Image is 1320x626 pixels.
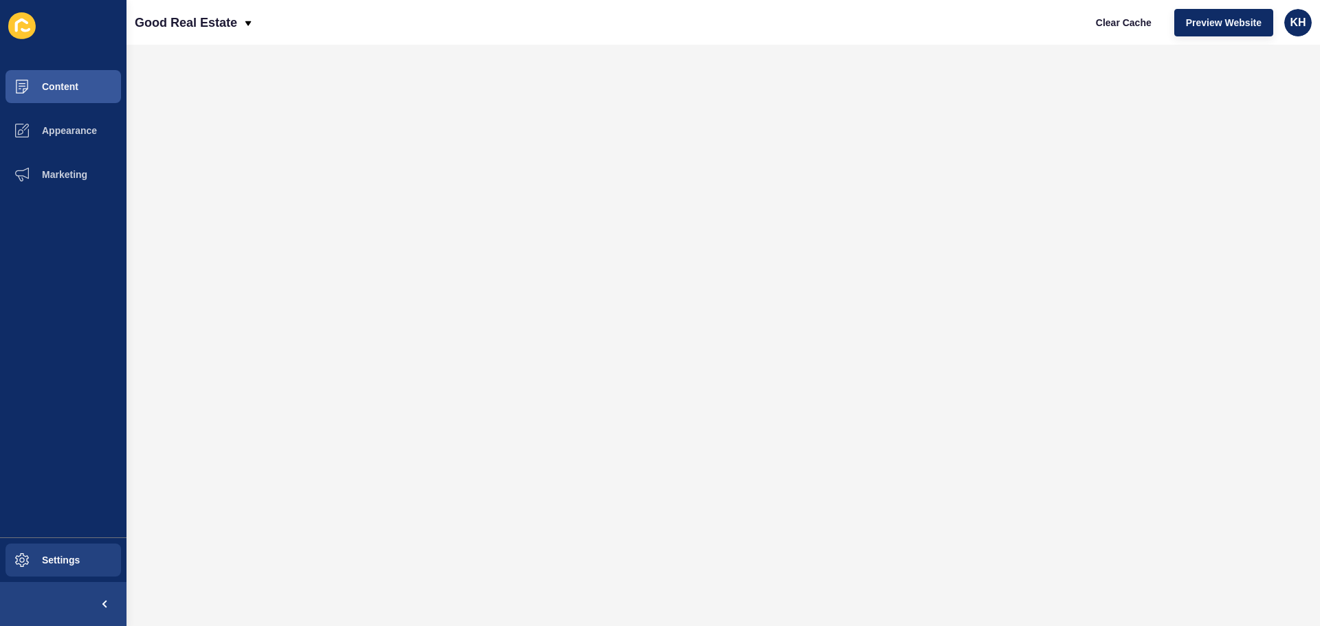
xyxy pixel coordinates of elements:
button: Preview Website [1174,9,1273,36]
span: KH [1290,16,1306,30]
span: Clear Cache [1096,16,1152,30]
span: Preview Website [1186,16,1262,30]
button: Clear Cache [1084,9,1163,36]
p: Good Real Estate [135,5,237,40]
